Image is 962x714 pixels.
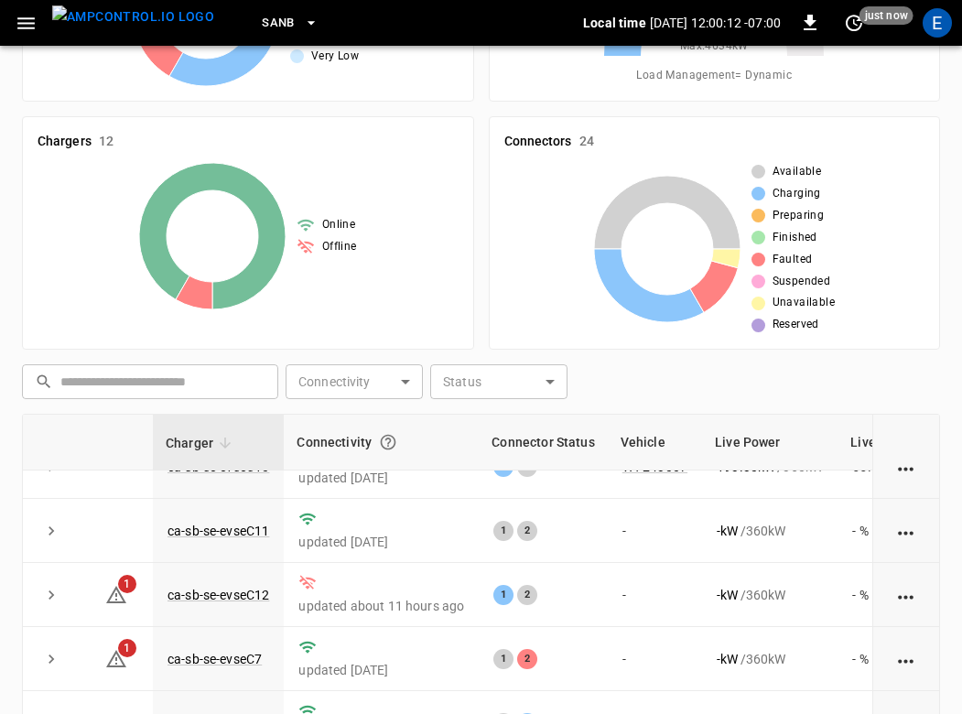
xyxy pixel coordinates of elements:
p: - kW [717,522,738,540]
span: Offline [322,238,357,256]
p: - kW [717,586,738,604]
div: profile-icon [923,8,952,38]
span: 1 [118,575,136,593]
th: Connector Status [479,415,607,471]
td: - % [838,499,914,563]
p: updated about 11 hours ago [298,597,464,615]
button: Connection between the charger and our software. [372,426,405,459]
h6: 24 [579,132,594,152]
span: Online [322,216,355,234]
a: ca-sb-se-evseC11 [168,524,269,538]
a: WT-243007 [622,460,687,474]
th: Live SoC [838,415,914,471]
p: updated [DATE] [298,469,464,487]
a: ca-sb-se-evseC7 [168,652,262,666]
button: expand row [38,517,65,545]
td: - [608,627,702,691]
span: Faulted [773,251,813,269]
a: 1 [105,651,127,665]
div: action cell options [895,522,918,540]
span: Load Management = Dynamic [636,67,792,85]
div: action cell options [895,650,918,668]
h6: 12 [99,132,113,152]
p: [DATE] 12:00:12 -07:00 [650,14,781,32]
span: Preparing [773,207,825,225]
span: Charging [773,185,821,203]
div: / 360 kW [717,522,823,540]
div: 2 [517,649,537,669]
td: - [608,563,702,627]
div: 1 [493,585,513,605]
div: / 360 kW [717,586,823,604]
span: 1 [118,639,136,657]
button: set refresh interval [839,8,869,38]
a: ca-sb-se-evseC10 [168,460,269,474]
div: 1 [493,649,513,669]
span: Suspended [773,273,831,291]
div: action cell options [895,586,918,604]
button: expand row [38,645,65,673]
button: SanB [254,5,326,41]
span: Max. 4634 kW [680,38,749,56]
div: / 360 kW [717,650,823,668]
p: updated [DATE] [298,533,464,551]
div: 2 [517,521,537,541]
img: ampcontrol.io logo [52,5,214,28]
p: - kW [717,650,738,668]
span: Very Low [311,48,359,66]
span: Reserved [773,316,819,334]
span: Finished [773,229,817,247]
p: updated [DATE] [298,661,464,679]
div: Connectivity [297,426,466,459]
th: Vehicle [608,415,702,471]
span: SanB [262,13,295,34]
p: Local time [583,14,646,32]
button: expand row [38,581,65,609]
div: 1 [493,521,513,541]
span: Available [773,163,822,181]
span: Charger [166,432,237,454]
td: - % [838,563,914,627]
td: - % [838,627,914,691]
a: ca-sb-se-evseC12 [168,588,269,602]
span: Unavailable [773,294,835,312]
td: - [608,499,702,563]
div: action cell options [895,458,918,476]
a: 1 [105,587,127,601]
span: just now [859,6,913,25]
div: 2 [517,585,537,605]
th: Live Power [702,415,838,471]
h6: Connectors [504,132,572,152]
h6: Chargers [38,132,92,152]
th: Action [872,415,939,471]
